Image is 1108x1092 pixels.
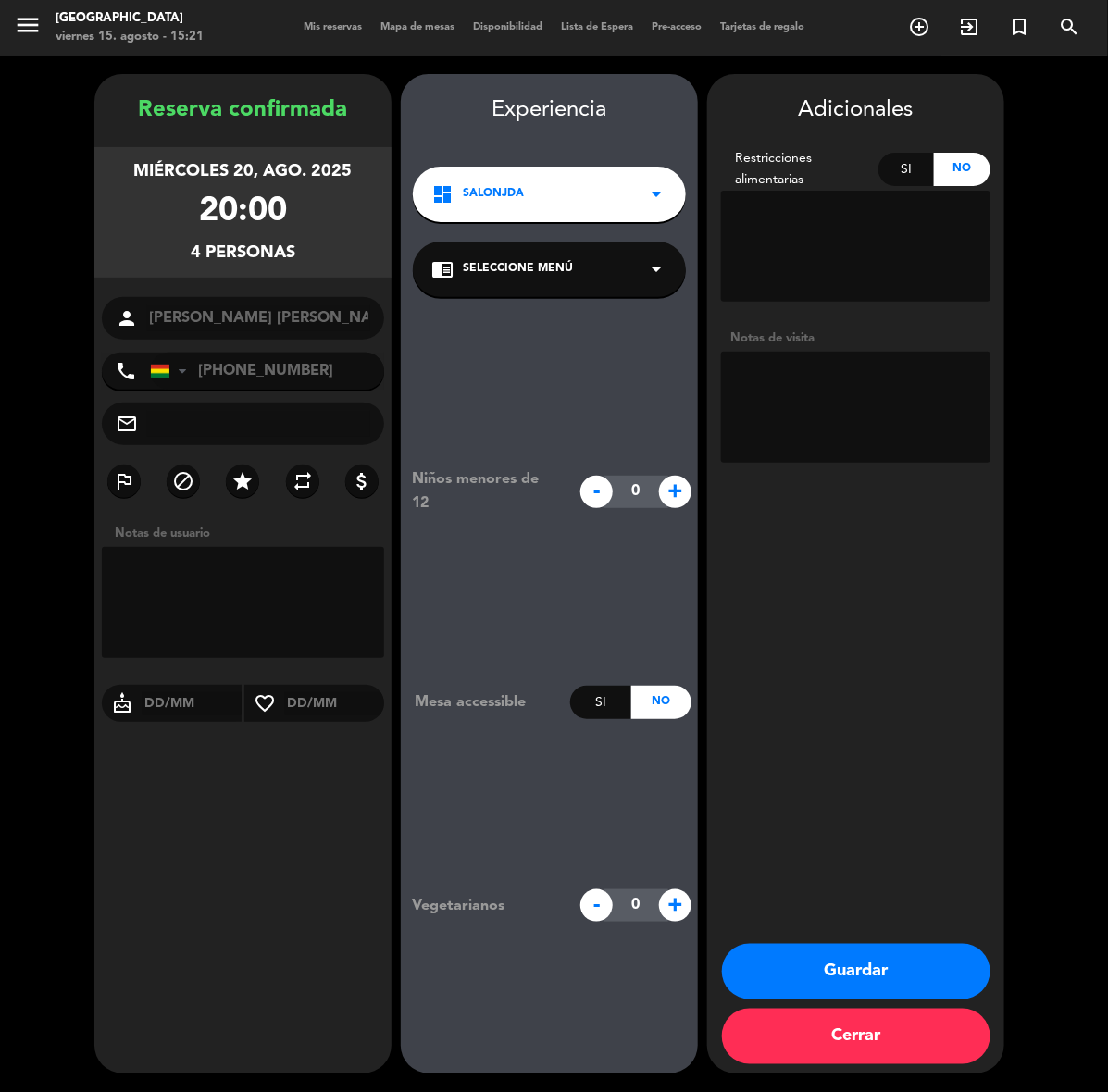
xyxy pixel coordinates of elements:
span: + [659,889,691,922]
div: Si [570,686,630,719]
span: Lista de Espera [552,22,642,32]
div: Notas de visita [721,329,990,348]
div: Bolivia: +591 [151,354,193,389]
i: menu [14,11,42,39]
input: DD/MM [143,692,242,715]
i: arrow_drop_down [645,258,667,280]
div: Notas de usuario [106,524,392,543]
i: arrow_drop_down [645,183,667,205]
div: Adicionales [721,93,990,129]
i: search [1058,16,1080,38]
div: 20:00 [199,185,287,240]
div: Si [878,153,935,186]
div: Niños menores de 12 [398,467,571,515]
div: miércoles 20, ago. 2025 [134,158,353,185]
i: block [172,470,194,492]
div: Experiencia [401,93,698,129]
i: chrome_reader_mode [431,258,454,280]
span: Mapa de mesas [371,22,464,32]
i: cake [102,692,143,714]
span: + [659,476,691,508]
span: Tarjetas de regalo [711,22,814,32]
i: attach_money [351,470,373,492]
span: - [580,476,613,508]
span: Seleccione Menú [463,260,573,279]
i: repeat [292,470,314,492]
button: Guardar [722,944,990,999]
span: - [580,889,613,922]
i: dashboard [431,183,454,205]
i: turned_in_not [1008,16,1030,38]
span: SalonJDA [463,185,524,204]
button: menu [14,11,42,45]
div: Vegetarianos [398,894,571,918]
input: DD/MM [285,692,384,715]
div: [GEOGRAPHIC_DATA] [56,9,204,28]
i: phone [115,360,137,382]
span: Disponibilidad [464,22,552,32]
div: No [631,686,691,719]
i: add_circle_outline [908,16,930,38]
i: person [116,307,138,329]
div: 4 personas [191,240,295,267]
div: Reserva confirmada [94,93,392,129]
button: Cerrar [722,1009,990,1064]
i: favorite_border [244,692,285,714]
i: outlined_flag [113,470,135,492]
div: viernes 15. agosto - 15:21 [56,28,204,46]
span: Pre-acceso [642,22,711,32]
i: exit_to_app [958,16,980,38]
div: No [934,153,990,186]
i: mail_outline [116,413,138,435]
div: Restricciones alimentarias [721,148,878,191]
i: star [231,470,254,492]
span: Mis reservas [294,22,371,32]
div: Mesa accessible [401,690,570,714]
